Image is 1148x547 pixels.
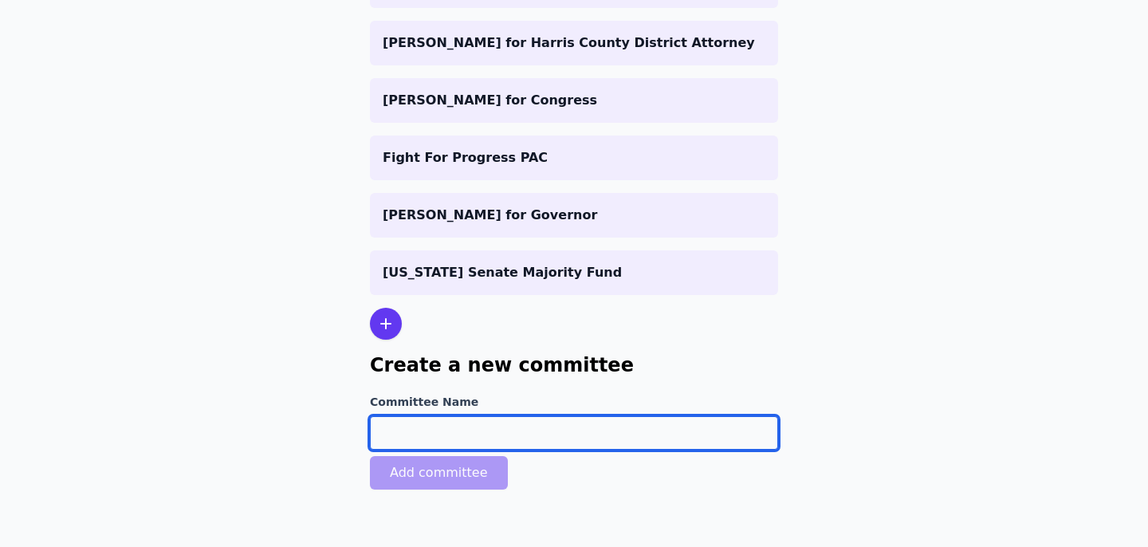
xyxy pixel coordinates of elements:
[370,394,778,410] label: Committee Name
[383,206,765,225] p: [PERSON_NAME] for Governor
[383,91,765,110] p: [PERSON_NAME] for Congress
[370,136,778,180] a: Fight For Progress PAC
[383,263,765,282] p: [US_STATE] Senate Majority Fund
[370,78,778,123] a: [PERSON_NAME] for Congress
[370,352,778,378] h1: Create a new committee
[370,250,778,295] a: [US_STATE] Senate Majority Fund
[370,21,778,65] a: [PERSON_NAME] for Harris County District Attorney
[383,148,765,167] p: Fight For Progress PAC
[370,193,778,238] a: [PERSON_NAME] for Governor
[383,33,765,53] p: [PERSON_NAME] for Harris County District Attorney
